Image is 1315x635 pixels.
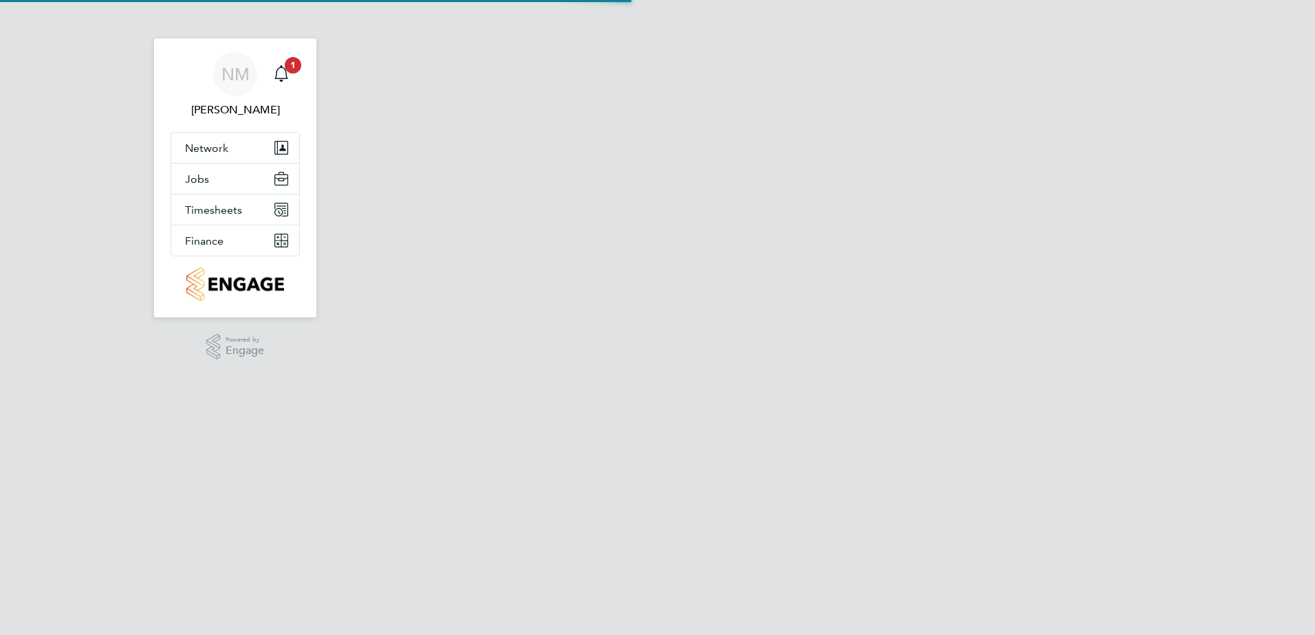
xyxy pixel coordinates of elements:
a: Powered byEngage [206,334,265,360]
span: NM [221,65,250,83]
span: Jobs [185,172,209,186]
img: countryside-properties-logo-retina.png [186,267,283,301]
a: 1 [268,52,295,96]
span: Naomi Mutter [171,102,300,118]
button: Finance [171,225,299,256]
button: Network [171,133,299,163]
span: Timesheets [185,203,242,216]
span: Engage [226,345,264,357]
nav: Main navigation [154,38,316,317]
a: NM[PERSON_NAME] [171,52,300,118]
span: Powered by [226,334,264,346]
a: Go to home page [171,267,300,301]
span: Finance [185,234,224,247]
span: Network [185,142,228,155]
span: 1 [285,57,301,74]
button: Jobs [171,164,299,194]
button: Timesheets [171,194,299,225]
